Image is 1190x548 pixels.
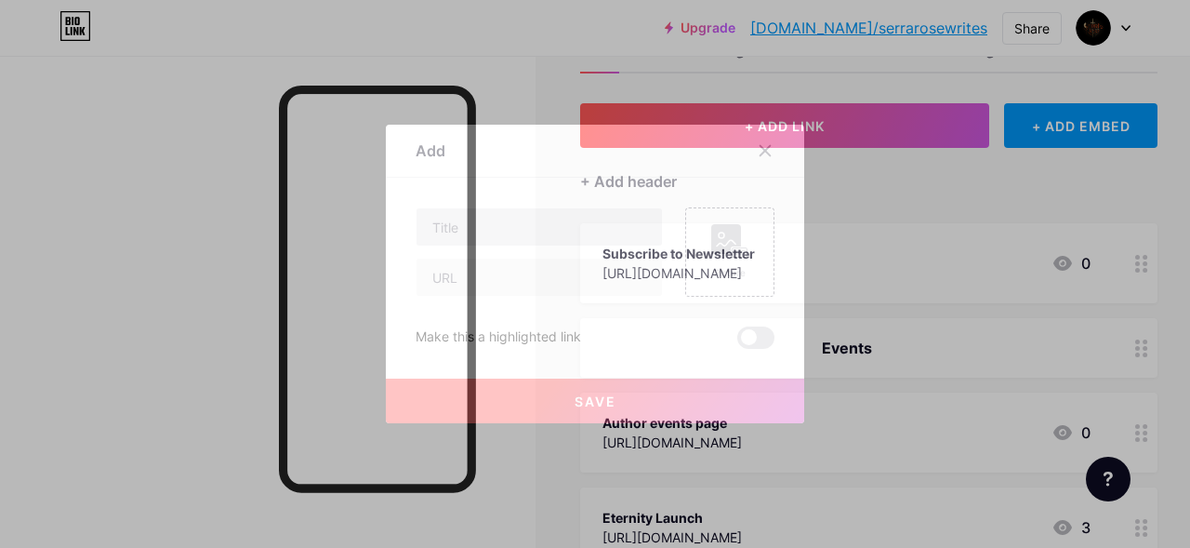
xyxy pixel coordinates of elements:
[416,208,662,246] input: Title
[416,327,581,349] div: Make this a highlighted link
[416,140,445,162] div: Add
[575,394,616,409] span: Save
[416,259,662,296] input: URL
[386,379,804,423] button: Save
[711,266,748,280] div: Picture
